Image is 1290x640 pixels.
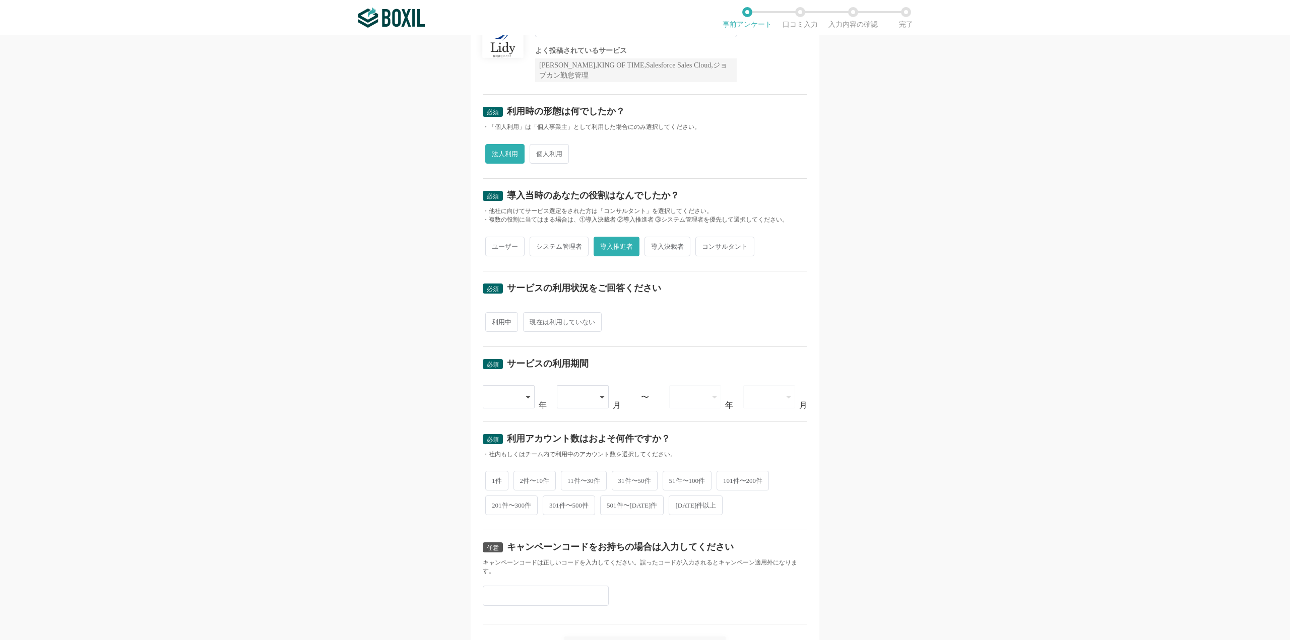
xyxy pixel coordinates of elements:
li: 入力内容の確認 [826,7,879,28]
div: 月 [799,401,807,409]
span: 利用中 [485,312,518,332]
span: 必須 [487,361,499,368]
div: 年 [725,401,733,409]
span: 2件〜10件 [513,471,556,490]
span: [DATE]件以上 [669,495,723,515]
span: システム管理者 [530,237,589,256]
div: ・他社に向けてサービス選定をされた方は「コンサルタント」を選択してください。 [483,207,807,216]
div: 利用時の形態は何でしたか？ [507,107,625,116]
span: 101件〜200件 [717,471,769,490]
span: 現在は利用していない [523,312,602,332]
div: よく投稿されているサービス [535,47,737,54]
span: 301件〜500件 [543,495,595,515]
span: 1件 [485,471,508,490]
div: 〜 [641,393,649,401]
div: キャンペーンコードは正しいコードを入力してください。誤ったコードが入力されるとキャンペーン適用外になります。 [483,558,807,576]
img: ボクシルSaaS_ロゴ [358,8,425,28]
span: 必須 [487,436,499,443]
span: ユーザー [485,237,525,256]
div: ・複数の役割に当てはまる場合は、①導入決裁者 ②導入推進者 ③システム管理者を優先して選択してください。 [483,216,807,224]
span: 必須 [487,286,499,293]
li: 口コミ入力 [773,7,826,28]
div: ・社内もしくはチーム内で利用中のアカウント数を選択してください。 [483,450,807,459]
div: ・「個人利用」は「個人事業主」として利用した場合にのみ選択してください。 [483,123,807,131]
span: 51件〜100件 [663,471,712,490]
li: 事前アンケート [721,7,773,28]
div: 月 [613,401,621,409]
span: 導入決裁者 [644,237,690,256]
div: キャンペーンコードをお持ちの場合は入力してください [507,542,734,551]
span: 導入推進者 [594,237,639,256]
span: 必須 [487,193,499,200]
div: 導入当時のあなたの役割はなんでしたか？ [507,191,679,200]
span: 11件〜30件 [561,471,607,490]
div: 年 [539,401,547,409]
span: 任意 [487,544,499,551]
span: 必須 [487,109,499,116]
li: 完了 [879,7,932,28]
div: [PERSON_NAME],KING OF TIME,Salesforce Sales Cloud,ジョブカン勤怠管理 [535,58,737,82]
span: コンサルタント [695,237,754,256]
span: 法人利用 [485,144,525,164]
span: 201件〜300件 [485,495,538,515]
div: サービスの利用状況をご回答ください [507,283,661,293]
span: 501件〜[DATE]件 [600,495,664,515]
div: 利用アカウント数はおよそ何件ですか？ [507,434,670,443]
span: 31件〜50件 [612,471,658,490]
div: サービスの利用期間 [507,359,589,368]
span: 個人利用 [530,144,569,164]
